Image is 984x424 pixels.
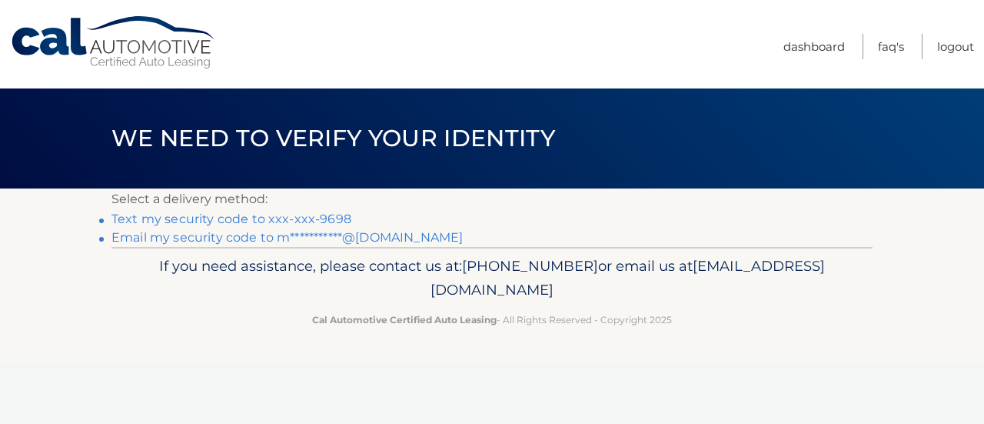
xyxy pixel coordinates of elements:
[121,312,863,328] p: - All Rights Reserved - Copyright 2025
[878,34,904,59] a: FAQ's
[111,189,873,210] p: Select a delivery method:
[783,34,845,59] a: Dashboard
[462,257,598,275] span: [PHONE_NUMBER]
[111,124,555,152] span: We need to verify your identity
[10,15,218,70] a: Cal Automotive
[937,34,974,59] a: Logout
[312,314,497,326] strong: Cal Automotive Certified Auto Leasing
[121,254,863,303] p: If you need assistance, please contact us at: or email us at
[111,212,351,226] a: Text my security code to xxx-xxx-9698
